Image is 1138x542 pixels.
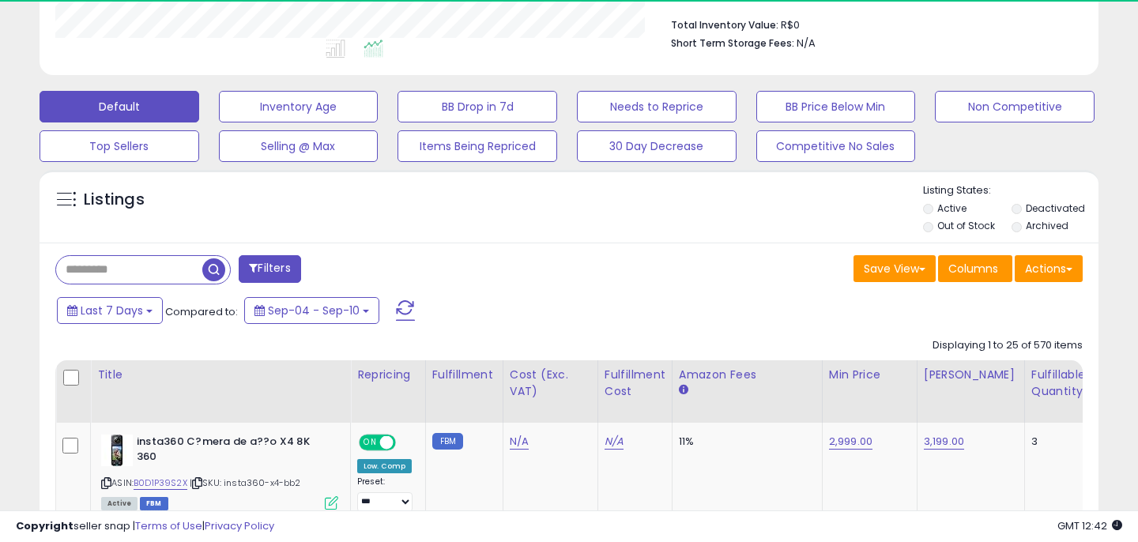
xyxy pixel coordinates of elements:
a: N/A [510,434,529,450]
span: OFF [394,436,419,450]
label: Out of Stock [937,219,995,232]
label: Archived [1026,219,1068,232]
b: insta360 C?mera de a??o X4 8K 360 [137,435,329,468]
div: Low. Comp [357,459,412,473]
div: seller snap | | [16,519,274,534]
div: ASIN: [101,435,338,508]
span: ON [360,436,380,450]
button: 30 Day Decrease [577,130,737,162]
button: Filters [239,255,300,283]
a: Privacy Policy [205,518,274,533]
strong: Copyright [16,518,73,533]
a: N/A [605,434,624,450]
li: R$0 [671,14,1071,33]
img: 41P-jA0avuL._SL40_.jpg [101,435,133,466]
small: Amazon Fees. [679,383,688,397]
button: Columns [938,255,1012,282]
small: FBM [432,433,463,450]
button: Default [40,91,199,122]
span: Columns [948,261,998,277]
a: 3,199.00 [924,434,964,450]
button: BB Drop in 7d [398,91,557,122]
div: Repricing [357,367,419,383]
button: Save View [853,255,936,282]
button: Non Competitive [935,91,1095,122]
button: Inventory Age [219,91,379,122]
label: Deactivated [1026,201,1085,215]
a: 2,999.00 [829,434,872,450]
span: Compared to: [165,304,238,319]
b: Short Term Storage Fees: [671,36,794,50]
button: Needs to Reprice [577,91,737,122]
p: Listing States: [923,183,1099,198]
span: | SKU: insta360-x4-bb2 [190,476,301,489]
h5: Listings [84,189,145,211]
button: BB Price Below Min [756,91,916,122]
div: Displaying 1 to 25 of 570 items [933,338,1083,353]
div: 3 [1031,435,1080,449]
button: Selling @ Max [219,130,379,162]
div: 11% [679,435,810,449]
span: N/A [797,36,816,51]
a: Terms of Use [135,518,202,533]
div: Cost (Exc. VAT) [510,367,591,400]
div: Fulfillable Quantity [1031,367,1086,400]
span: 2025-09-18 12:42 GMT [1057,518,1122,533]
span: Sep-04 - Sep-10 [268,303,360,318]
div: Fulfillment [432,367,496,383]
button: Last 7 Days [57,297,163,324]
b: Total Inventory Value: [671,18,778,32]
label: Active [937,201,967,215]
div: Fulfillment Cost [605,367,665,400]
button: Top Sellers [40,130,199,162]
div: Preset: [357,476,413,512]
div: Min Price [829,367,910,383]
div: Title [97,367,344,383]
span: Last 7 Days [81,303,143,318]
div: Amazon Fees [679,367,816,383]
button: Actions [1015,255,1083,282]
button: Competitive No Sales [756,130,916,162]
button: Sep-04 - Sep-10 [244,297,379,324]
a: B0D1P39S2X [134,476,187,490]
button: Items Being Repriced [398,130,557,162]
div: [PERSON_NAME] [924,367,1018,383]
